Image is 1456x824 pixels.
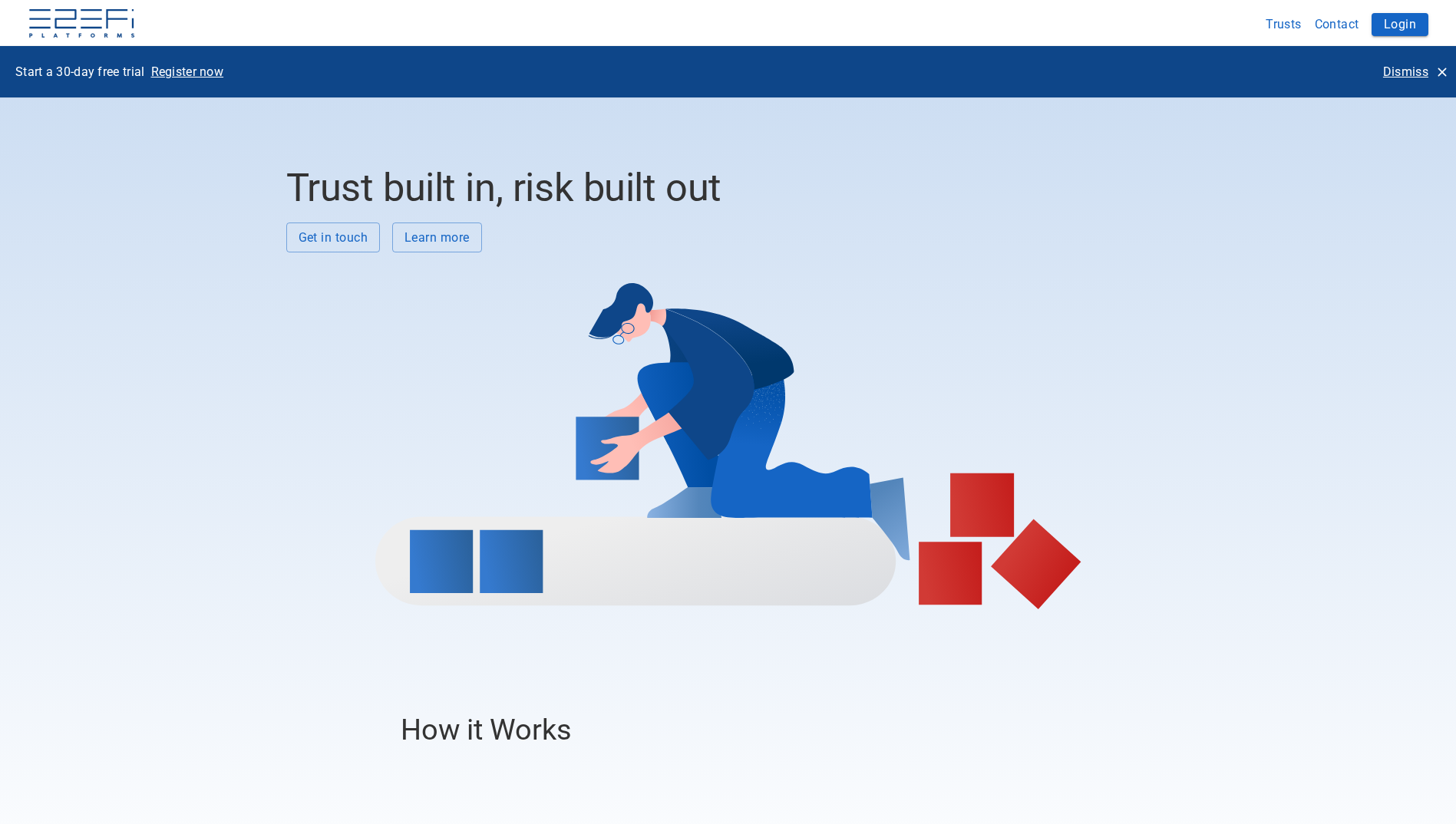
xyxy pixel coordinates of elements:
button: Dismiss [1377,58,1453,85]
button: Get in touch [286,222,381,252]
p: Start a 30-day free trial [15,63,145,81]
button: Learn more [392,222,482,252]
button: Register now [145,58,230,85]
p: Register now [151,63,224,81]
h2: Trust built in, risk built out [286,165,1170,210]
p: Dismiss [1383,63,1428,81]
h3: How it Works [401,713,1055,747]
